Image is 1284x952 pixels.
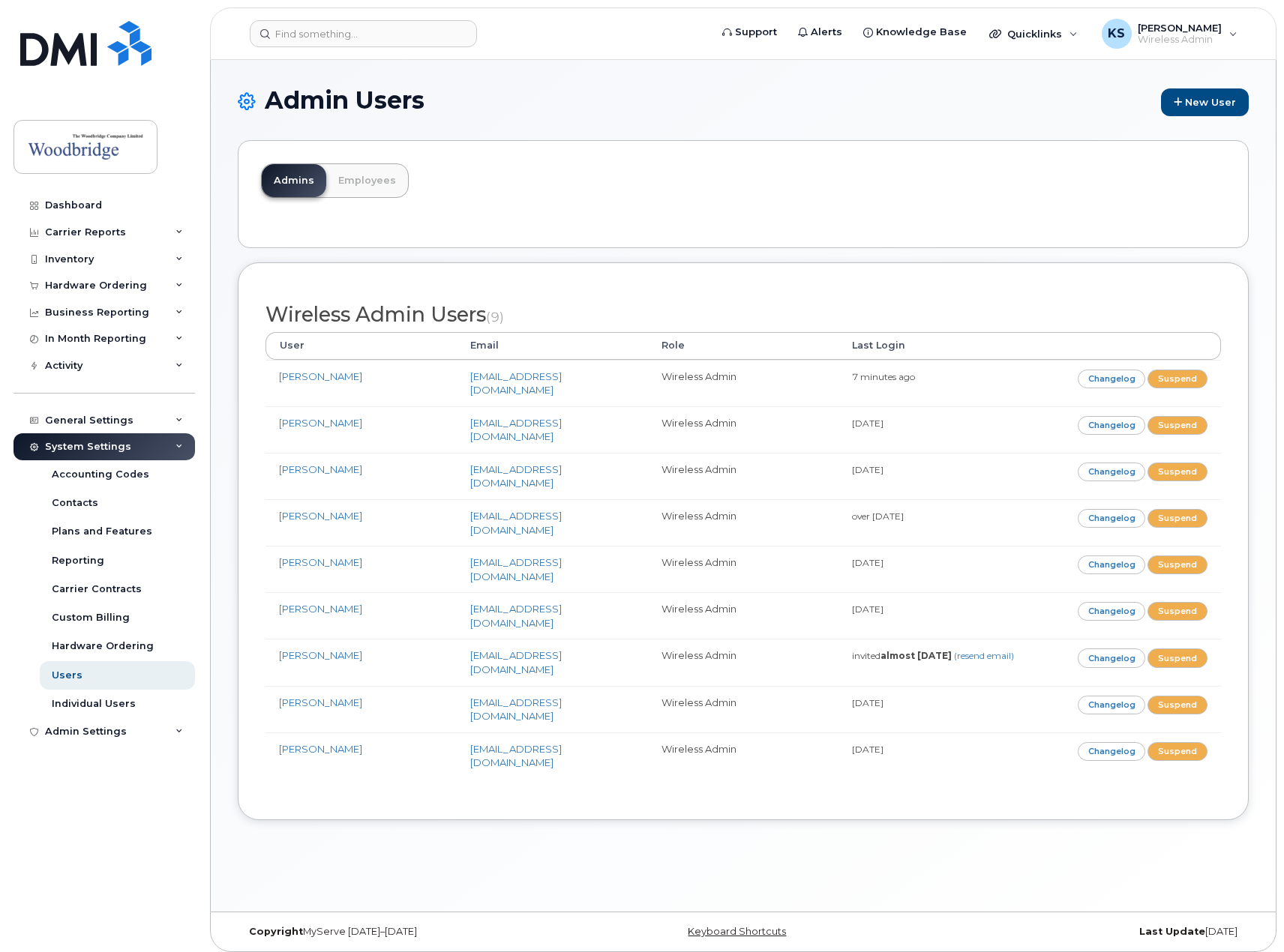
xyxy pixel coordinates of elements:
a: [PERSON_NAME] [279,649,362,661]
a: [PERSON_NAME] [279,743,362,755]
a: [PERSON_NAME] [279,510,362,522]
a: [EMAIL_ADDRESS][DOMAIN_NAME] [470,510,562,536]
a: Suspend [1147,555,1207,574]
a: [PERSON_NAME] [279,696,362,708]
a: [EMAIL_ADDRESS][DOMAIN_NAME] [470,603,562,629]
a: [EMAIL_ADDRESS][DOMAIN_NAME] [470,370,562,397]
a: Suspend [1147,696,1207,714]
a: Changelog [1078,463,1146,481]
a: (resend email) [954,650,1014,661]
a: Changelog [1078,370,1146,388]
td: Wireless Admin [648,546,839,592]
td: Wireless Admin [648,406,839,453]
a: Admins [262,164,326,197]
strong: Copyright [249,926,303,937]
small: 7 minutes ago [852,371,915,382]
a: [EMAIL_ADDRESS][DOMAIN_NAME] [470,696,562,723]
div: [DATE] [912,926,1249,938]
small: [DATE] [852,557,883,568]
th: Role [648,332,839,359]
strong: Last Update [1139,926,1205,937]
a: Suspend [1147,416,1207,435]
a: New User [1161,88,1249,116]
small: [DATE] [852,744,883,755]
small: [DATE] [852,464,883,475]
a: [PERSON_NAME] [279,417,362,429]
strong: almost [DATE] [880,650,952,661]
a: Employees [326,164,408,197]
small: [DATE] [852,418,883,429]
a: Changelog [1078,696,1146,714]
a: [PERSON_NAME] [279,370,362,382]
td: Wireless Admin [648,453,839,499]
td: Wireless Admin [648,499,839,546]
a: Changelog [1078,742,1146,761]
th: Email [457,332,648,359]
a: [PERSON_NAME] [279,603,362,615]
a: [EMAIL_ADDRESS][DOMAIN_NAME] [470,743,562,769]
td: Wireless Admin [648,732,839,779]
a: Changelog [1078,602,1146,621]
th: User [265,332,457,359]
a: Suspend [1147,509,1207,528]
a: Changelog [1078,509,1146,528]
a: Suspend [1147,602,1207,621]
small: (9) [486,309,504,325]
a: [PERSON_NAME] [279,556,362,568]
td: Wireless Admin [648,592,839,639]
h1: Admin Users [238,87,1249,116]
div: MyServe [DATE]–[DATE] [238,926,574,938]
h2: Wireless Admin Users [265,304,1221,326]
a: Suspend [1147,648,1207,667]
a: [EMAIL_ADDRESS][DOMAIN_NAME] [470,463,562,489]
a: Changelog [1078,648,1146,667]
a: Suspend [1147,463,1207,481]
a: Suspend [1147,742,1207,761]
td: Wireless Admin [648,639,839,685]
td: Wireless Admin [648,686,839,732]
a: Changelog [1078,416,1146,435]
a: Suspend [1147,370,1207,388]
a: Changelog [1078,555,1146,574]
small: [DATE] [852,603,883,615]
td: Wireless Admin [648,360,839,406]
a: [EMAIL_ADDRESS][DOMAIN_NAME] [470,417,562,443]
a: [PERSON_NAME] [279,463,362,475]
small: invited [852,650,1014,661]
th: Last Login [838,332,1030,359]
small: [DATE] [852,697,883,708]
a: [EMAIL_ADDRESS][DOMAIN_NAME] [470,649,562,675]
small: over [DATE] [852,510,904,522]
a: [EMAIL_ADDRESS][DOMAIN_NAME] [470,556,562,582]
a: Keyboard Shortcuts [688,926,786,937]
